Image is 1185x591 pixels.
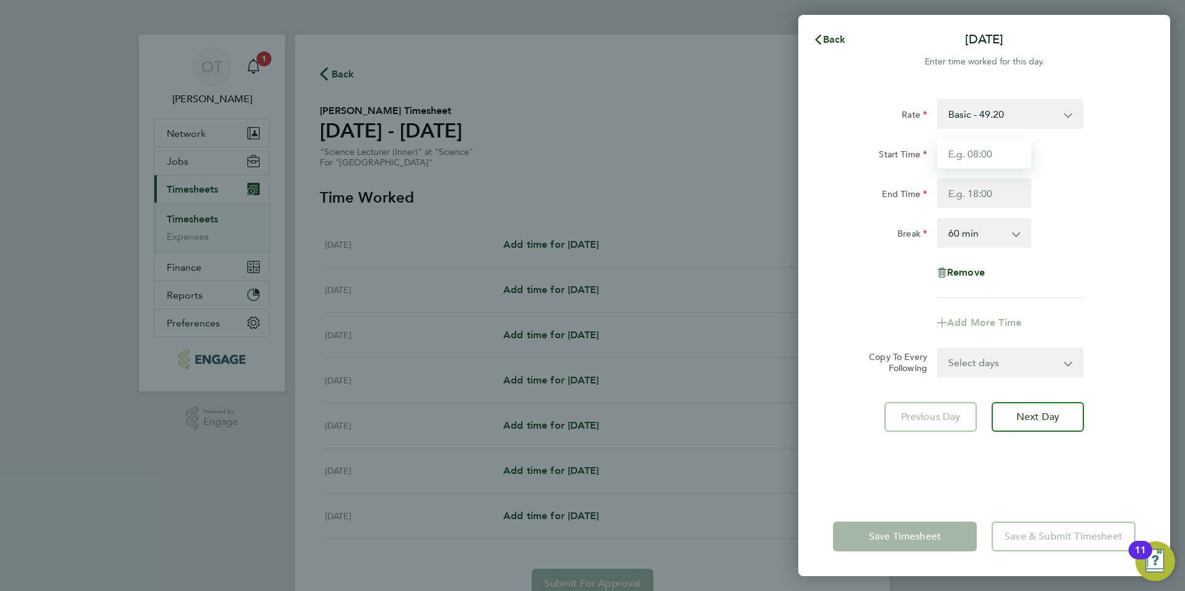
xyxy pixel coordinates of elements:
input: E.g. 08:00 [937,139,1031,169]
label: Start Time [879,149,927,164]
label: End Time [882,188,927,203]
button: Next Day [992,402,1084,432]
label: Copy To Every Following [859,351,927,374]
button: Back [801,27,858,52]
div: 11 [1135,550,1146,566]
span: Remove [947,266,985,278]
button: Remove [937,268,985,278]
div: Enter time worked for this day. [798,55,1170,69]
label: Break [897,228,927,243]
label: Rate [902,109,927,124]
p: [DATE] [965,31,1003,48]
input: E.g. 18:00 [937,178,1031,208]
span: Next Day [1016,411,1059,423]
span: Back [823,33,846,45]
button: Open Resource Center, 11 new notifications [1135,541,1175,581]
